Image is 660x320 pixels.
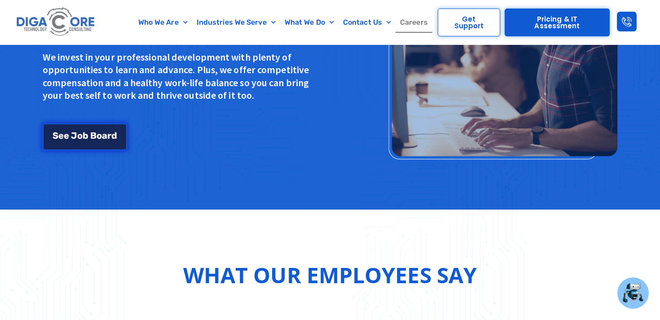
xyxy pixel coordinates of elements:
[90,131,97,140] span: B
[14,4,97,39] img: Digacore logo 1
[183,259,477,291] h2: What Our Employees Say
[53,131,58,140] span: S
[107,131,111,140] span: r
[64,131,69,140] span: e
[514,16,600,29] span: Pricing & IT Assessment
[438,9,501,36] a: Get Support
[505,9,609,36] a: Pricing & IT Assessment
[111,131,117,140] span: d
[280,12,339,33] a: What We Do
[134,12,192,33] a: Who We Are
[133,12,433,33] nav: Menu
[71,131,77,140] span: J
[43,51,314,102] p: We invest in your professional development with plenty of opportunities to learn and advance. Plu...
[339,12,396,33] a: Contact Us
[396,12,432,33] a: Careers
[192,12,280,33] a: Industries We Serve
[77,131,83,140] span: o
[447,16,491,29] span: Get Support
[43,123,127,150] a: See Job Board
[97,131,102,140] span: o
[83,131,88,140] span: b
[58,131,64,140] span: e
[102,131,107,140] span: a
